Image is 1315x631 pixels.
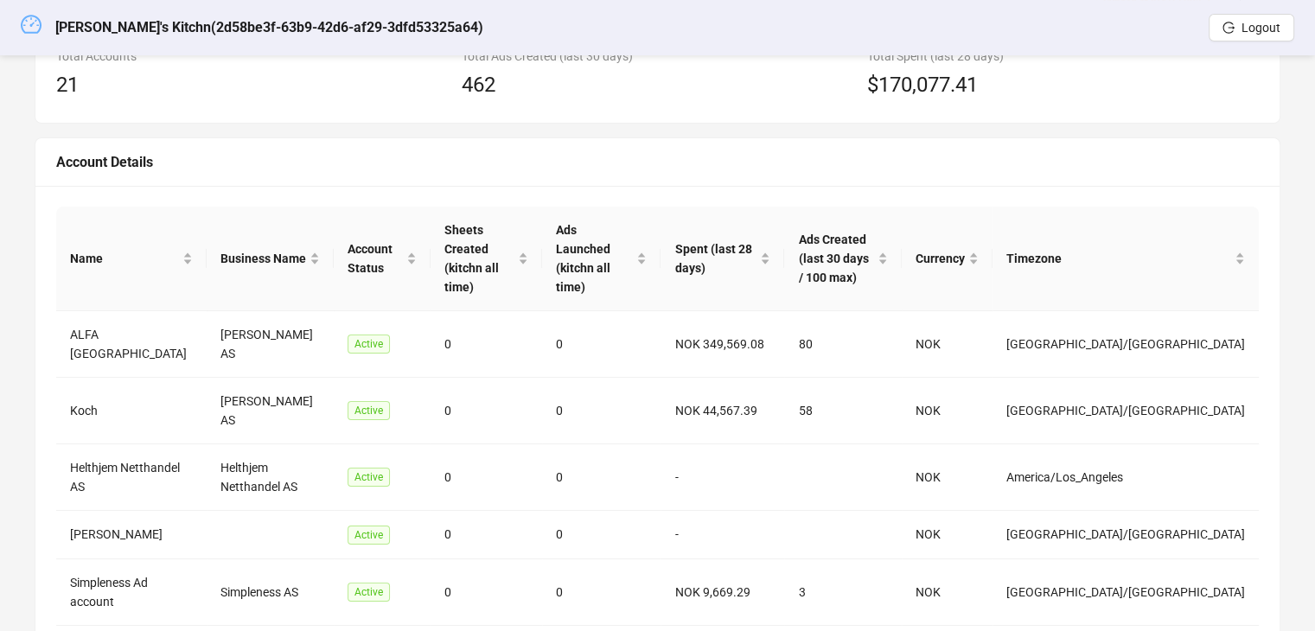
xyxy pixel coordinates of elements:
th: Ads Created (last 30 days / 100 max) [784,207,901,311]
th: Timezone [993,207,1259,311]
div: Account Details [56,151,1259,173]
td: NOK [902,444,993,511]
div: Total Ads Created (last 30 days) [462,47,853,66]
td: NOK 349,569.08 [661,311,784,378]
td: Simpleness Ad account [56,559,207,626]
td: 0 [542,311,661,378]
td: 0 [431,511,542,559]
span: Logout [1242,21,1280,35]
span: Name [70,249,179,268]
td: 80 [784,311,901,378]
td: NOK [902,378,993,444]
span: 21 [56,73,79,97]
td: 58 [784,378,901,444]
td: [PERSON_NAME] [56,511,207,559]
td: Helthjem Netthandel AS [207,444,334,511]
td: [GEOGRAPHIC_DATA]/[GEOGRAPHIC_DATA] [993,511,1259,559]
span: Ads Created (last 30 days / 100 max) [798,230,873,287]
span: $170,077.41 [867,69,978,102]
th: Sheets Created (kitchn all time) [431,207,542,311]
span: Timezone [1006,249,1231,268]
div: Total Spent (last 28 days) [867,47,1259,66]
td: NOK [902,511,993,559]
td: NOK [902,311,993,378]
th: Currency [902,207,993,311]
th: Spent (last 28 days) [661,207,784,311]
td: - [661,511,784,559]
td: [GEOGRAPHIC_DATA]/[GEOGRAPHIC_DATA] [993,378,1259,444]
td: America/Los_Angeles [993,444,1259,511]
td: 0 [542,378,661,444]
td: [GEOGRAPHIC_DATA]/[GEOGRAPHIC_DATA] [993,559,1259,626]
span: Active [348,583,390,602]
button: Logout [1209,14,1294,41]
td: 0 [431,311,542,378]
th: Account Status [334,207,430,311]
td: 0 [431,444,542,511]
span: Currency [916,249,965,268]
td: [PERSON_NAME] AS [207,378,334,444]
td: 0 [542,444,661,511]
div: Total Accounts [56,47,448,66]
td: [GEOGRAPHIC_DATA]/[GEOGRAPHIC_DATA] [993,311,1259,378]
span: Ads Launched (kitchn all time) [556,220,633,296]
th: Name [56,207,207,311]
td: - [661,444,784,511]
td: 3 [784,559,901,626]
h5: [PERSON_NAME]'s Kitchn ( 2d58be3f-63b9-42d6-af29-3dfd53325a64 ) [55,17,483,38]
td: Koch [56,378,207,444]
td: [PERSON_NAME] AS [207,311,334,378]
td: NOK [902,559,993,626]
td: 0 [431,378,542,444]
td: 0 [542,559,661,626]
span: dashboard [21,14,41,35]
td: 0 [542,511,661,559]
td: Helthjem Netthandel AS [56,444,207,511]
span: 462 [462,73,495,97]
span: logout [1222,22,1235,34]
span: Sheets Created (kitchn all time) [444,220,514,296]
th: Ads Launched (kitchn all time) [542,207,661,311]
span: Active [348,468,390,487]
td: Simpleness AS [207,559,334,626]
td: ALFA [GEOGRAPHIC_DATA] [56,311,207,378]
td: NOK 44,567.39 [661,378,784,444]
span: Active [348,401,390,420]
td: NOK 9,669.29 [661,559,784,626]
span: Active [348,335,390,354]
td: 0 [431,559,542,626]
span: Active [348,526,390,545]
th: Business Name [207,207,334,311]
span: Account Status [348,239,402,277]
span: Business Name [220,249,306,268]
span: Spent (last 28 days) [674,239,756,277]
